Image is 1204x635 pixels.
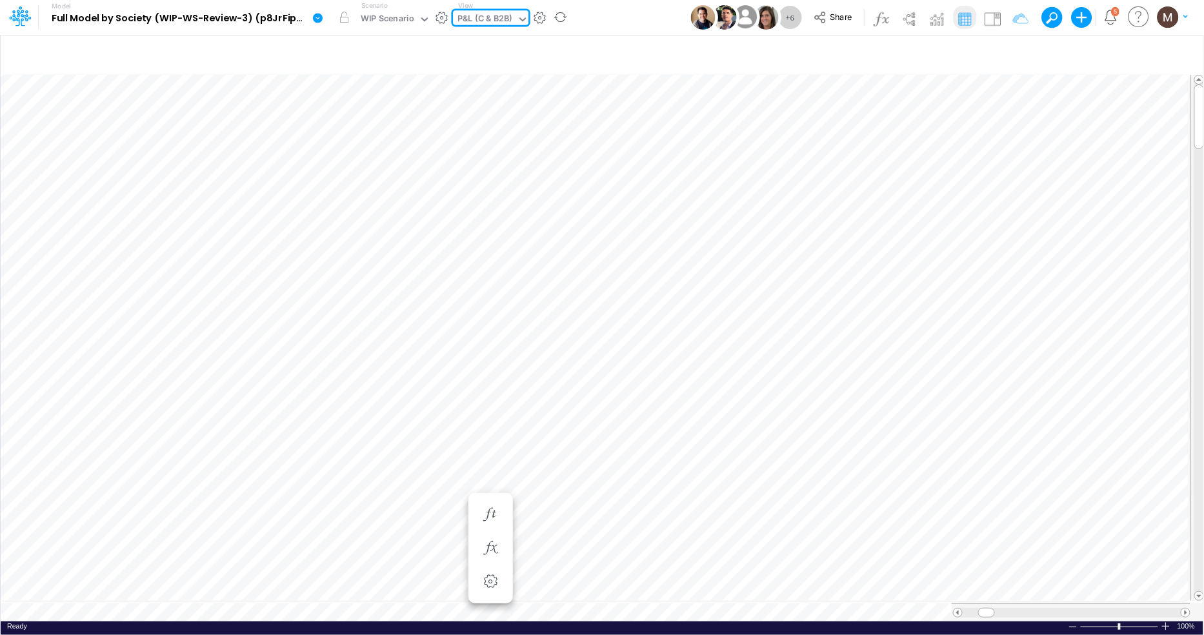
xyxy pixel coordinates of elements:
div: Zoom Out [1068,622,1078,632]
label: Scenario [361,1,388,10]
button: Share [807,8,861,28]
div: Zoom In [1161,621,1171,631]
div: Zoom level [1178,621,1197,631]
div: WIP Scenario [361,12,414,27]
div: P&L (C & B2B) [458,12,513,27]
b: Full Model by Society (WIP-WS-Review-3) (p8JrFipGveTU7I_vk960F.EPc.b3Teyw) [DATE]T16:40:57UTC [52,13,307,25]
span: 100% [1178,621,1197,631]
div: Zoom [1080,621,1161,631]
a: Notifications [1103,10,1118,25]
div: Zoom [1118,623,1121,630]
div: 5 unread items [1114,8,1117,14]
span: Ready [7,622,27,630]
span: + 6 [786,14,795,22]
div: In Ready mode [7,621,27,631]
img: User Image Icon [712,5,737,30]
span: Share [830,12,852,21]
img: User Image Icon [754,5,779,30]
img: User Image Icon [731,3,760,32]
input: Type a title here [12,41,923,67]
label: View [458,1,473,10]
label: Model [52,3,71,10]
img: User Image Icon [691,5,716,30]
